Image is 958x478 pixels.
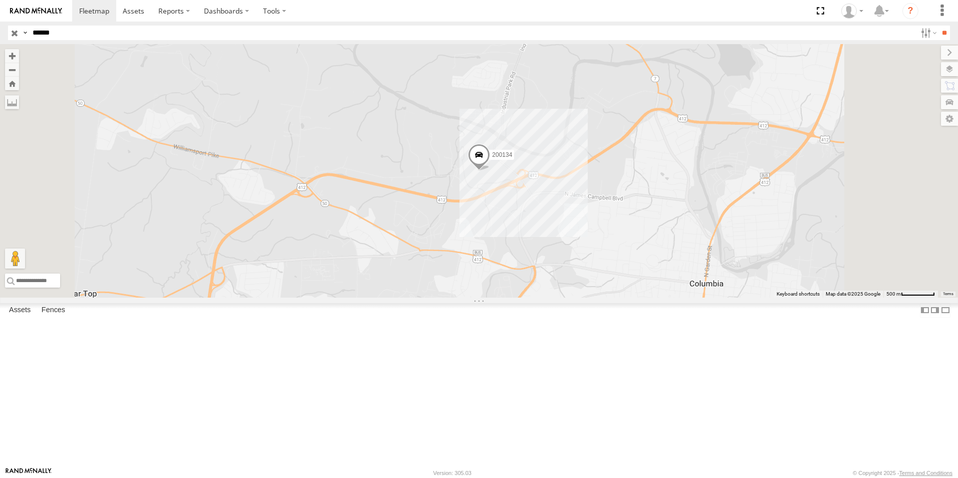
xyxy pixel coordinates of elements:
button: Zoom in [5,49,19,63]
i: ? [902,3,918,19]
div: Caseta Laredo TX [838,4,867,19]
label: Hide Summary Table [940,303,950,318]
button: Keyboard shortcuts [777,291,820,298]
a: Terms and Conditions [899,470,952,476]
span: 500 m [886,291,901,297]
button: Map Scale: 500 m per 64 pixels [883,291,938,298]
label: Fences [37,303,70,317]
span: Map data ©2025 Google [826,291,880,297]
label: Map Settings [941,112,958,126]
label: Dock Summary Table to the Left [920,303,930,318]
div: © Copyright 2025 - [853,470,952,476]
label: Assets [4,303,36,317]
span: 200134 [492,151,512,158]
a: Terms [943,292,953,296]
label: Search Query [21,26,29,40]
button: Zoom out [5,63,19,77]
div: Version: 305.03 [433,470,471,476]
img: rand-logo.svg [10,8,62,15]
a: Visit our Website [6,468,52,478]
label: Dock Summary Table to the Right [930,303,940,318]
button: Drag Pegman onto the map to open Street View [5,249,25,269]
label: Search Filter Options [917,26,938,40]
button: Zoom Home [5,77,19,90]
label: Measure [5,95,19,109]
